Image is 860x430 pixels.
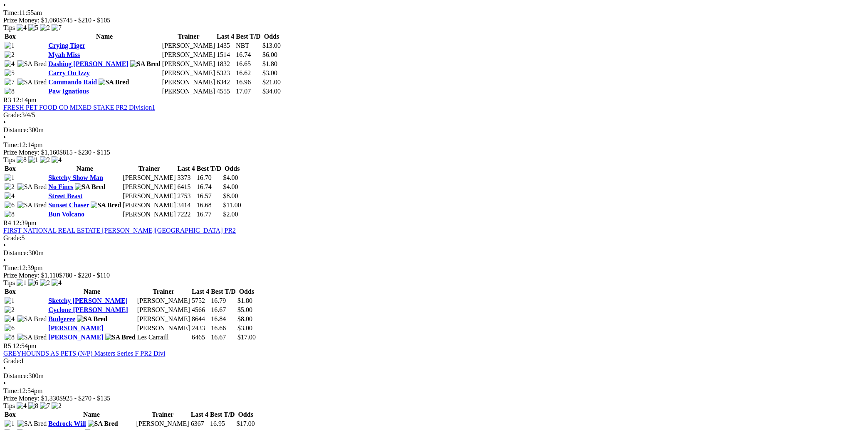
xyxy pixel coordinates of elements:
[237,306,252,313] span: $5.00
[210,315,236,323] td: 16.84
[216,42,235,50] td: 1435
[5,420,15,428] img: 1
[5,88,15,95] img: 8
[237,297,252,304] span: $1.80
[3,141,19,148] span: Time:
[210,420,235,428] td: 16.95
[196,165,222,173] th: Best T/D
[59,149,110,156] span: $815 - $230 - $115
[177,210,195,219] td: 7222
[13,96,37,103] span: 12:14pm
[48,60,128,67] a: Dashing [PERSON_NAME]
[3,104,155,111] a: FRESH PET FOOD CO MIXED STAKE PR2 Division1
[5,201,15,209] img: 6
[216,87,235,96] td: 4555
[222,165,241,173] th: Odds
[3,227,236,234] a: FIRST NATIONAL REAL ESTATE [PERSON_NAME][GEOGRAPHIC_DATA] PR2
[28,402,38,410] img: 8
[5,306,15,314] img: 2
[17,24,27,32] img: 4
[262,51,277,58] span: $6.00
[48,51,80,58] a: Myah Miss
[237,420,255,427] span: $17.00
[262,79,281,86] span: $21.00
[3,395,857,402] div: Prize Money: $1,330
[17,420,47,428] img: SA Bred
[3,9,19,16] span: Time:
[235,51,261,59] td: 16.74
[48,32,161,41] th: Name
[162,78,215,86] td: [PERSON_NAME]
[48,165,121,173] th: Name
[191,333,210,342] td: 6465
[196,210,222,219] td: 16.77
[190,410,209,419] th: Last 4
[3,17,857,24] div: Prize Money: $1,060
[5,411,16,418] span: Box
[177,183,195,191] td: 6415
[223,211,238,218] span: $2.00
[262,88,281,95] span: $34.00
[216,60,235,68] td: 1832
[5,211,15,218] img: 8
[13,342,37,349] span: 12:54pm
[191,287,210,296] th: Last 4
[5,60,15,68] img: 4
[137,333,190,342] td: Les Carraill
[5,315,15,323] img: 4
[137,287,190,296] th: Trainer
[191,315,210,323] td: 8644
[48,192,82,199] a: Street Beast
[3,249,28,256] span: Distance:
[177,192,195,200] td: 2753
[162,51,215,59] td: [PERSON_NAME]
[191,297,210,305] td: 5752
[216,69,235,77] td: 5323
[40,279,50,287] img: 2
[75,183,105,191] img: SA Bred
[48,174,103,181] a: Sketchy Show Man
[17,334,47,341] img: SA Bred
[17,60,47,68] img: SA Bred
[122,183,176,191] td: [PERSON_NAME]
[122,174,176,182] td: [PERSON_NAME]
[3,96,11,103] span: R3
[137,315,190,323] td: [PERSON_NAME]
[28,156,38,164] img: 1
[137,306,190,314] td: [PERSON_NAME]
[191,324,210,332] td: 2433
[48,201,89,209] a: Sunset Chaser
[190,420,209,428] td: 6367
[137,324,190,332] td: [PERSON_NAME]
[48,88,89,95] a: Paw Ignatious
[3,119,6,126] span: •
[5,69,15,77] img: 5
[236,410,255,419] th: Odds
[52,156,62,164] img: 4
[237,315,252,322] span: $8.00
[237,287,256,296] th: Odds
[3,149,857,156] div: Prize Money: $1,160
[48,297,128,304] a: Sketchy [PERSON_NAME]
[216,32,235,41] th: Last 4
[3,234,22,241] span: Grade:
[3,249,857,257] div: 300m
[130,60,161,68] img: SA Bred
[3,156,15,163] span: Tips
[122,192,176,200] td: [PERSON_NAME]
[3,402,15,409] span: Tips
[3,357,857,365] div: I
[48,306,128,313] a: Cyclone [PERSON_NAME]
[223,192,238,199] span: $8.00
[223,174,238,181] span: $4.00
[3,111,857,119] div: 3/4/5
[48,183,73,190] a: No Fines
[3,126,28,133] span: Distance:
[196,174,222,182] td: 16.70
[3,141,857,149] div: 12:14pm
[3,134,6,141] span: •
[223,201,241,209] span: $11.00
[5,51,15,59] img: 2
[262,42,281,49] span: $13.00
[88,420,118,428] img: SA Bred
